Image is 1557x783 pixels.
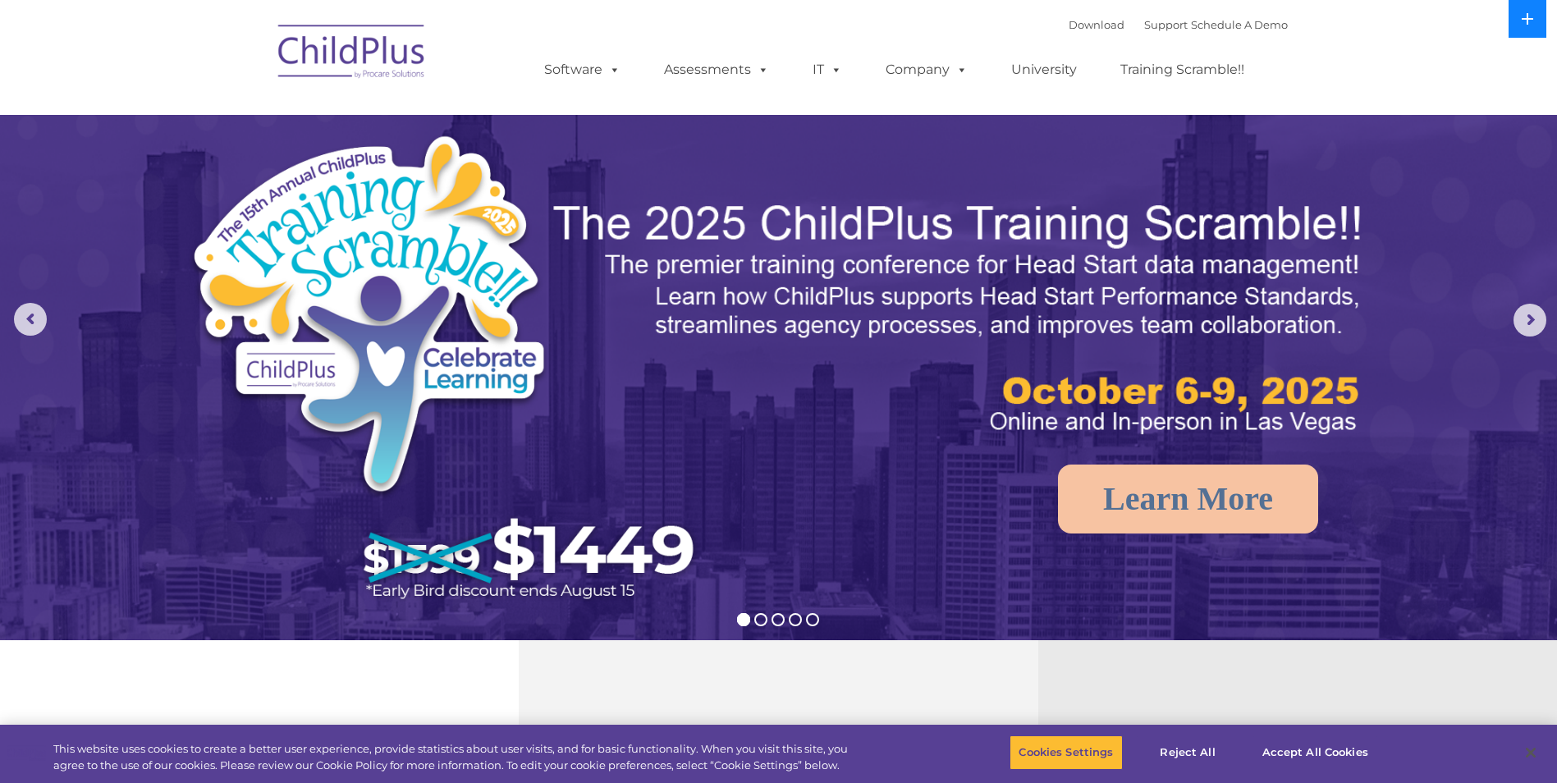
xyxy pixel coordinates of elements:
a: Training Scramble!! [1104,53,1261,86]
a: Company [869,53,984,86]
font: | [1069,18,1288,31]
div: This website uses cookies to create a better user experience, provide statistics about user visit... [53,741,856,773]
span: Last name [228,108,278,121]
a: Download [1069,18,1124,31]
a: University [995,53,1093,86]
a: Assessments [648,53,785,86]
button: Reject All [1137,735,1239,770]
button: Close [1513,735,1549,771]
a: Software [528,53,637,86]
button: Cookies Settings [1010,735,1122,770]
img: ChildPlus by Procare Solutions [270,13,434,95]
a: IT [796,53,859,86]
a: Schedule A Demo [1191,18,1288,31]
button: Accept All Cookies [1253,735,1377,770]
a: Learn More [1058,465,1318,533]
span: Phone number [228,176,298,188]
a: Support [1144,18,1188,31]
